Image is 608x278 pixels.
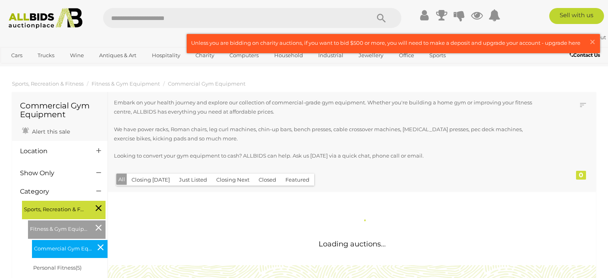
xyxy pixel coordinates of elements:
[30,222,90,234] span: Fitness & Gym Equipment
[24,203,84,214] span: Sports, Recreation & Fitness
[12,80,84,87] a: Sports, Recreation & Fitness
[147,49,185,62] a: Hospitality
[313,49,349,62] a: Industrial
[114,98,544,117] p: Embark on your health journey and explore our collection of commercial-grade gym equipment. Wheth...
[127,174,175,186] button: Closing [DATE]
[394,49,419,62] a: Office
[116,174,127,185] button: All
[589,34,596,50] span: ×
[254,174,281,186] button: Closed
[92,80,160,87] a: Fitness & Gym Equipment
[20,125,72,137] a: Alert this sale
[190,49,219,62] a: Charity
[168,80,245,87] a: Commercial Gym Equipment
[319,240,386,248] span: Loading auctions...
[174,174,212,186] button: Just Listed
[20,148,84,155] h4: Location
[20,188,84,195] h4: Category
[211,174,254,186] button: Closing Next
[4,8,87,29] img: Allbids.com.au
[20,101,100,119] h1: Commercial Gym Equipment
[361,8,401,28] button: Search
[281,174,314,186] button: Featured
[32,49,60,62] a: Trucks
[114,151,544,160] p: Looking to convert your gym equipment to cash? ALLBIDS can help. Ask us [DATE] via a quick chat, ...
[114,125,544,144] p: We have power racks, Roman chairs, leg curl machines, chin-up bars, bench presses, cable crossove...
[20,170,84,177] h4: Show Only
[353,49,389,62] a: Jewellery
[576,171,586,180] div: 0
[269,49,308,62] a: Household
[570,51,602,60] a: Contact Us
[424,49,451,62] a: Sports
[30,128,70,135] span: Alert this sale
[34,242,94,253] span: Commercial Gym Equipment
[65,49,89,62] a: Wine
[33,264,82,271] a: Personal Fitness(5)
[570,52,600,58] b: Contact Us
[6,49,28,62] a: Cars
[549,8,604,24] a: Sell with us
[6,62,73,75] a: [GEOGRAPHIC_DATA]
[224,49,264,62] a: Computers
[76,264,82,271] span: (5)
[94,49,142,62] a: Antiques & Art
